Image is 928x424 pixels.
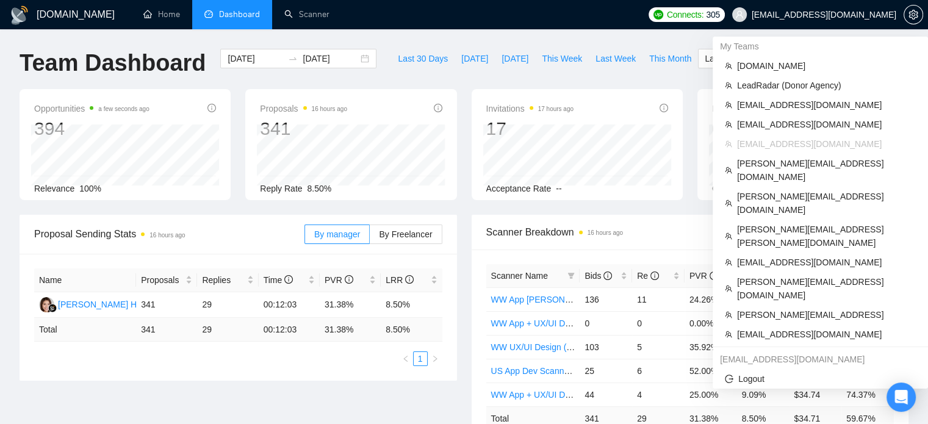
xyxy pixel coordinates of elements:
[228,52,283,65] input: Start date
[595,52,636,65] span: Last Week
[413,351,428,366] li: 1
[725,375,733,383] span: logout
[219,9,260,20] span: Dashboard
[789,383,841,406] td: $34.74
[725,167,732,174] span: team
[685,287,737,311] td: 24.26%
[737,157,916,184] span: [PERSON_NAME][EMAIL_ADDRESS][DOMAIN_NAME]
[725,311,732,318] span: team
[79,184,101,193] span: 100%
[434,104,442,112] span: info-circle
[705,52,747,65] span: Last Month
[260,184,302,193] span: Reply Rate
[603,271,612,280] span: info-circle
[428,351,442,366] button: right
[39,299,151,309] a: KH[PERSON_NAME] Heart
[48,304,57,312] img: gigradar-bm.png
[737,190,916,217] span: [PERSON_NAME][EMAIL_ADDRESS][DOMAIN_NAME]
[34,318,136,342] td: Total
[632,335,685,359] td: 5
[685,359,737,383] td: 52.00%
[398,351,413,366] button: left
[685,311,737,335] td: 0.00%
[260,117,347,140] div: 341
[136,318,197,342] td: 341
[98,106,149,112] time: a few seconds ago
[632,383,685,406] td: 4
[737,118,916,131] span: [EMAIL_ADDRESS][DOMAIN_NAME]
[725,62,732,70] span: team
[402,355,409,362] span: left
[202,273,244,287] span: Replies
[642,49,698,68] button: This Month
[737,256,916,269] span: [EMAIL_ADDRESS][DOMAIN_NAME]
[584,271,612,281] span: Bids
[345,275,353,284] span: info-circle
[320,318,381,342] td: 31.38 %
[725,121,732,128] span: team
[725,285,732,292] span: team
[204,10,213,18] span: dashboard
[259,292,320,318] td: 00:12:03
[34,117,149,140] div: 394
[288,54,298,63] span: swap-right
[260,101,347,116] span: Proposals
[491,390,611,400] a: WW App + UX/UI Design (1.00)
[737,328,916,341] span: [EMAIL_ADDRESS][DOMAIN_NAME]
[288,54,298,63] span: to
[259,318,320,342] td: 00:12:03
[725,232,732,240] span: team
[725,259,732,266] span: team
[314,229,360,239] span: By manager
[325,275,353,285] span: PVR
[34,101,149,116] span: Opportunities
[904,5,923,24] button: setting
[284,9,329,20] a: searchScanner
[713,350,928,369] div: zhanat.batyrbekov@gigradar.io
[737,308,916,322] span: [PERSON_NAME][EMAIL_ADDRESS]
[491,342,586,352] a: WW UX/UI Design (1.00)
[737,137,916,151] span: [EMAIL_ADDRESS][DOMAIN_NAME]
[725,101,732,109] span: team
[685,335,737,359] td: 35.92%
[428,351,442,366] li: Next Page
[580,311,632,335] td: 0
[542,52,582,65] span: This Week
[398,52,448,65] span: Last 30 Days
[381,318,442,342] td: 8.50 %
[737,223,916,250] span: [PERSON_NAME][EMAIL_ADDRESS][PERSON_NAME][DOMAIN_NAME]
[149,232,185,239] time: 16 hours ago
[486,117,574,140] div: 17
[10,5,29,25] img: logo
[737,383,790,406] td: 9.09%
[34,226,304,242] span: Proposal Sending Stats
[264,275,293,285] span: Time
[308,184,332,193] span: 8.50%
[491,366,597,376] a: US App Dev Scanner (1.00)
[491,295,622,304] a: WW App [PERSON_NAME] (1.00)
[725,331,732,338] span: team
[320,292,381,318] td: 31.38%
[632,287,685,311] td: 11
[632,359,685,383] td: 6
[34,268,136,292] th: Name
[431,355,439,362] span: right
[312,106,347,112] time: 16 hours ago
[197,318,258,342] td: 29
[486,101,574,116] span: Invitations
[580,287,632,311] td: 136
[660,104,668,112] span: info-circle
[737,59,916,73] span: [DOMAIN_NAME]
[653,10,663,20] img: upwork-logo.png
[136,292,197,318] td: 341
[197,292,258,318] td: 29
[538,106,574,112] time: 17 hours ago
[486,225,894,240] span: Scanner Breakdown
[667,8,703,21] span: Connects:
[565,267,577,285] span: filter
[841,383,894,406] td: 74.37%
[737,98,916,112] span: [EMAIL_ADDRESS][DOMAIN_NAME]
[737,79,916,92] span: LeadRadar (Donor Agency)
[887,383,916,412] div: Open Intercom Messenger
[706,8,719,21] span: 305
